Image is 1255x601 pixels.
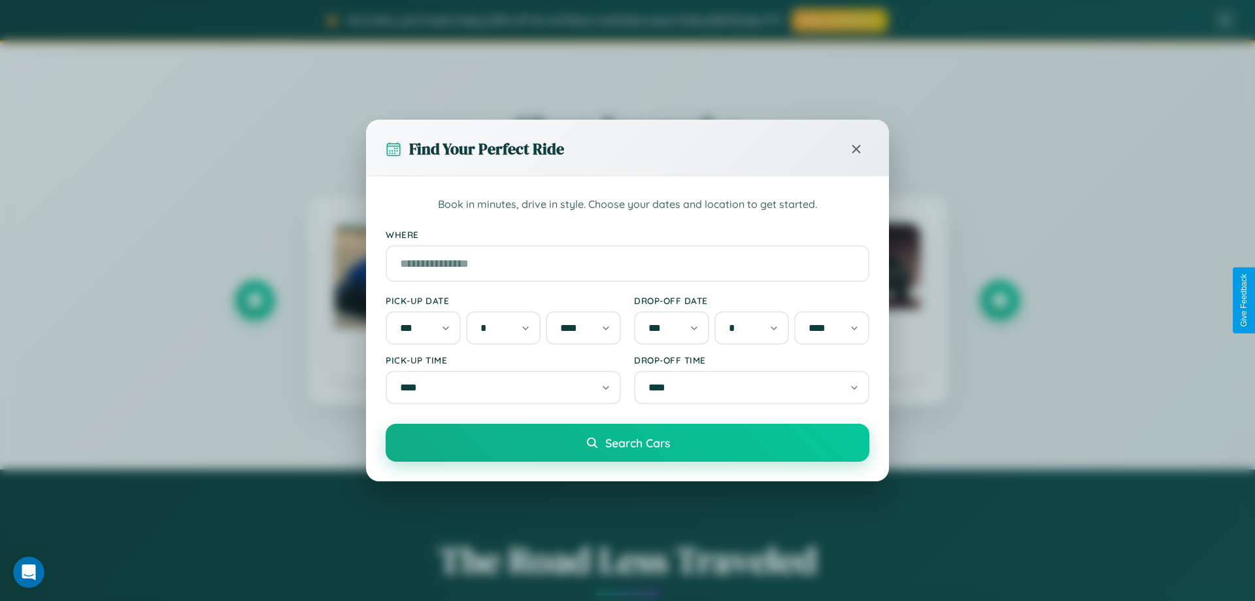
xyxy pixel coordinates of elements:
[386,196,869,213] p: Book in minutes, drive in style. Choose your dates and location to get started.
[605,436,670,450] span: Search Cars
[386,424,869,462] button: Search Cars
[386,295,621,306] label: Pick-up Date
[409,138,564,160] h3: Find Your Perfect Ride
[386,354,621,366] label: Pick-up Time
[634,295,869,306] label: Drop-off Date
[386,229,869,240] label: Where
[634,354,869,366] label: Drop-off Time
